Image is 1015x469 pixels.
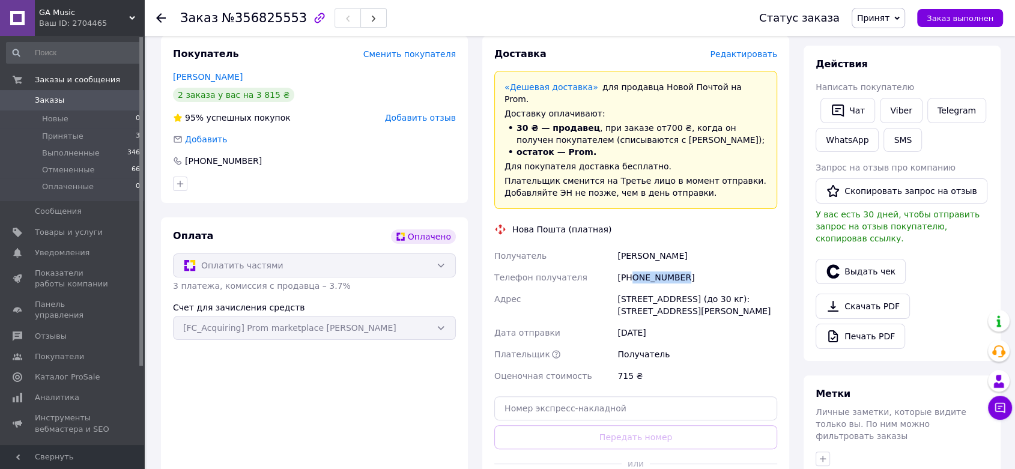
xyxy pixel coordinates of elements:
[615,267,780,288] div: [PHONE_NUMBER]
[35,331,67,342] span: Отзывы
[759,12,840,24] div: Статус заказа
[494,251,547,261] span: Получатель
[35,247,89,258] span: Уведомления
[185,135,227,144] span: Добавить
[927,98,986,123] a: Telegram
[504,160,767,172] div: Для покупателя доставка бесплатно.
[35,206,82,217] span: Сообщения
[42,181,94,192] span: Оплаченные
[504,107,767,120] div: Доставку оплачивают:
[494,328,560,337] span: Дата отправки
[42,113,68,124] span: Новые
[156,12,166,24] div: Вернуться назад
[494,273,587,282] span: Телефон получателя
[615,288,780,322] div: [STREET_ADDRESS] (до 30 кг): [STREET_ADDRESS][PERSON_NAME]
[136,181,140,192] span: 0
[136,131,140,142] span: 3
[363,49,456,59] span: Сменить покупателя
[857,13,889,23] span: Принят
[917,9,1003,27] button: Заказ выполнен
[173,88,294,102] div: 2 заказа у вас на 3 815 ₴
[504,82,598,92] a: «Дешевая доставка»
[42,148,100,159] span: Выполненные
[615,365,780,387] div: 715 ₴
[816,324,905,349] a: Печать PDF
[173,281,351,291] span: 3 платежа, комиссия с продавца – 3.7%
[615,245,780,267] div: [PERSON_NAME]
[816,210,980,243] span: У вас есть 30 дней, чтобы отправить запрос на отзыв покупателю, скопировав ссылку.
[880,98,922,123] a: Viber
[391,229,456,244] div: Оплачено
[39,18,144,29] div: Ваш ID: 2704465
[816,294,910,319] a: Скачать PDF
[35,413,111,434] span: Инструменты вебмастера и SEO
[35,299,111,321] span: Панель управления
[385,113,456,123] span: Добавить отзыв
[816,128,879,152] a: WhatsApp
[173,112,291,124] div: успешных покупок
[615,322,780,343] div: [DATE]
[136,113,140,124] span: 0
[180,11,218,25] span: Заказ
[494,371,592,381] span: Оценочная стоимость
[494,396,777,420] input: Номер экспресс-накладной
[185,113,204,123] span: 95%
[504,175,767,199] div: Плательщик сменится на Третье лицо в момент отправки. Добавляйте ЭН не позже, чем в день отправки.
[39,7,129,18] span: GA Music
[35,227,103,238] span: Товары и услуги
[173,301,456,313] div: Счет для зачисления средств
[816,407,966,441] span: Личные заметки, которые видите только вы. По ним можно фильтровать заказы
[816,82,914,92] span: Написать покупателю
[816,259,906,284] button: Выдать чек
[6,42,141,64] input: Поиск
[820,98,875,123] button: Чат
[615,343,780,365] div: Получатель
[988,396,1012,420] button: Чат с покупателем
[173,72,243,82] a: [PERSON_NAME]
[494,294,521,304] span: Адрес
[504,81,767,105] div: для продавца Новой Почтой на Prom.
[35,268,111,289] span: Показатели работы компании
[127,148,140,159] span: 346
[35,351,84,362] span: Покупатели
[35,444,111,466] span: Управление сайтом
[35,95,64,106] span: Заказы
[35,392,79,403] span: Аналитика
[132,165,140,175] span: 66
[816,388,850,399] span: Метки
[494,48,547,59] span: Доставка
[816,163,956,172] span: Запрос на отзыв про компанию
[927,14,993,23] span: Заказ выполнен
[42,131,83,142] span: Принятые
[517,123,600,133] span: 30 ₴ — продавец
[35,74,120,85] span: Заказы и сообщения
[504,122,767,146] li: , при заказе от 700 ₴ , когда он получен покупателем (списываются с [PERSON_NAME]);
[35,372,100,383] span: Каталог ProSale
[184,155,263,167] div: [PHONE_NUMBER]
[494,349,550,359] span: Плательщик
[816,58,868,70] span: Действия
[710,49,777,59] span: Редактировать
[42,165,94,175] span: Отмененные
[883,128,922,152] button: SMS
[517,147,596,157] span: остаток — Prom.
[222,11,307,25] span: №356825553
[816,178,987,204] button: Скопировать запрос на отзыв
[509,223,614,235] div: Нова Пошта (платная)
[173,230,213,241] span: Оплата
[173,48,238,59] span: Покупатель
